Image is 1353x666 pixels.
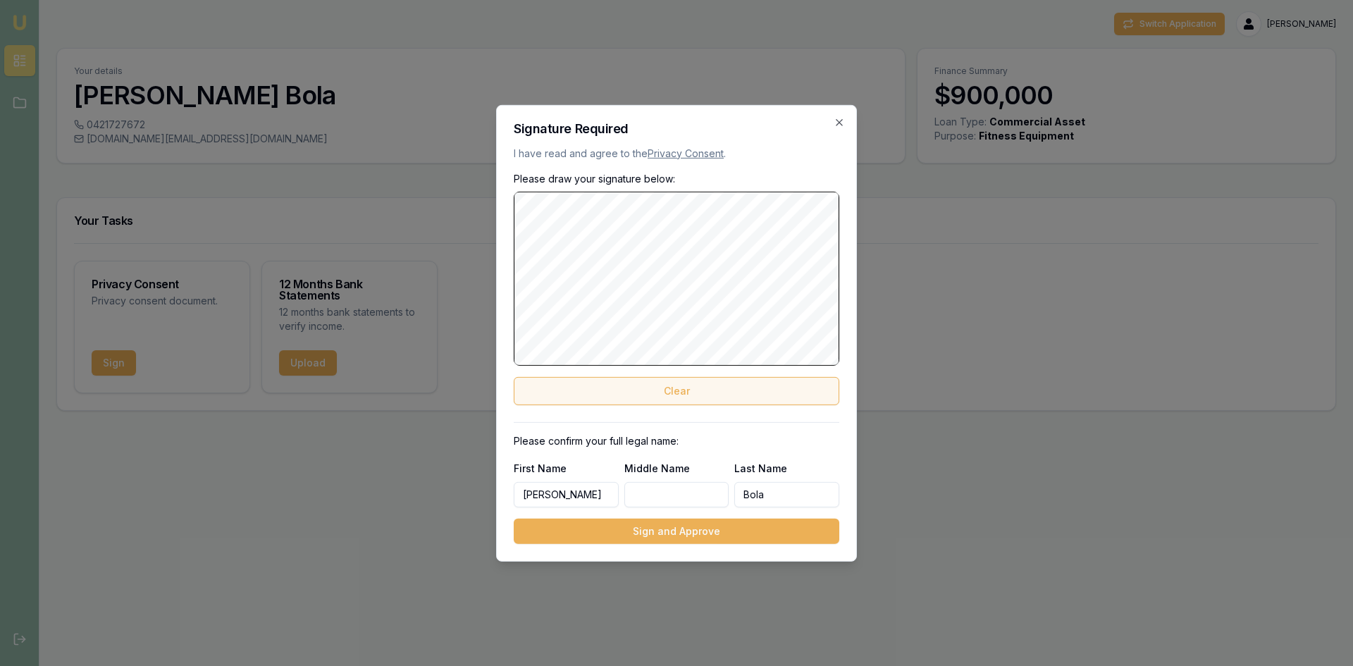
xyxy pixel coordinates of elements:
p: I have read and agree to the . [514,146,839,160]
a: Privacy Consent [648,147,724,159]
button: Sign and Approve [514,519,839,544]
p: Please draw your signature below: [514,171,839,185]
p: Please confirm your full legal name: [514,434,839,448]
label: Last Name [734,462,787,474]
button: Clear [514,377,839,405]
label: First Name [514,462,567,474]
h2: Signature Required [514,122,839,135]
label: Middle Name [624,462,690,474]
